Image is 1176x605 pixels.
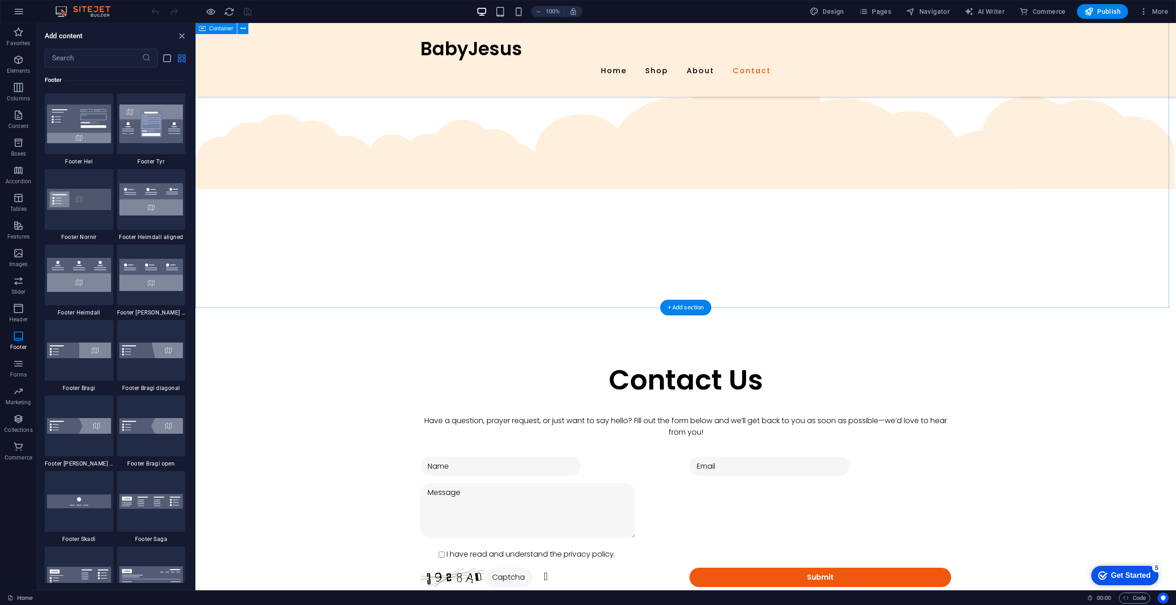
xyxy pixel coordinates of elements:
img: footer-skadi.svg [47,494,111,508]
div: Get Started 5 items remaining, 0% complete [7,5,75,24]
p: Footer [10,343,27,351]
span: 00 00 [1097,593,1111,604]
p: Commerce [5,454,32,461]
button: More [1135,4,1172,19]
p: Accordion [6,178,31,185]
i: On resize automatically adjust zoom level to fit chosen device. [569,7,577,16]
div: Footer Saga [117,471,186,543]
div: + Add section [660,300,711,315]
button: Design [806,4,848,19]
a: Click to cancel selection. Double-click to open Pages [7,593,33,604]
button: Publish [1077,4,1128,19]
span: Footer [PERSON_NAME] pointed [45,460,113,467]
div: Footer Tyr [117,93,186,165]
p: Collections [4,426,32,434]
span: More [1139,7,1168,16]
button: list-view [161,52,172,64]
img: footer-norni.svg [47,189,111,209]
img: footer-tyr.svg [119,105,183,143]
div: Footer Bragi diagonal [117,320,186,392]
img: footer-bragi-diagonal.svg [119,343,183,358]
h6: Session time [1087,593,1111,604]
img: footer-thrud.svg [119,566,183,587]
span: Footer [PERSON_NAME] left [117,309,186,316]
span: Container [209,26,233,31]
img: footer-saga.svg [119,494,183,509]
div: Footer Bragi [45,320,113,392]
span: Footer Tyr [117,158,186,165]
div: Get Started [27,10,67,18]
img: footer-bragi-open.svg [119,418,183,434]
div: Design (Ctrl+Alt+Y) [806,4,848,19]
span: : [1103,594,1105,601]
h6: Footer [45,75,185,86]
h6: Add content [45,30,83,41]
div: Footer Heimdall aligned [117,169,186,241]
div: Footer Hel [45,93,113,165]
button: 100% [531,6,564,17]
button: Commerce [1016,4,1070,19]
span: Footer Bragi diagonal [117,384,186,392]
p: Boxes [11,150,26,157]
img: Editor Logo [53,6,122,17]
span: Footer Bragi open [117,460,186,467]
button: grid-view [176,52,187,64]
div: 5 [68,2,77,11]
h6: 100% [545,6,560,17]
span: Footer Heimdall [45,309,113,316]
span: Footer Bragi [45,384,113,392]
img: footer-frigg.svg [47,567,111,587]
p: Content [8,122,29,130]
p: Columns [7,95,30,102]
div: Footer Bragi open [117,396,186,467]
p: Slider [12,288,26,296]
img: footer-heimdall-aligned.svg [119,183,183,215]
button: Click here to leave preview mode and continue editing [205,6,216,17]
p: Tables [10,205,27,213]
span: Code [1123,593,1146,604]
p: Header [9,316,28,323]
span: Footer Heimdall aligned [117,233,186,241]
p: Forms [10,371,27,378]
p: Favorites [6,40,30,47]
p: Marketing [6,399,31,406]
button: Navigator [902,4,953,19]
div: Footer Nornir [45,169,113,241]
p: Features [7,233,29,240]
span: Footer Saga [117,535,186,543]
div: Footer Skadi [45,471,113,543]
div: Footer [PERSON_NAME] pointed [45,396,113,467]
img: footer-bragi.svg [47,343,111,358]
div: Footer Heimdall [45,244,113,316]
button: Code [1119,593,1150,604]
span: Navigator [906,7,950,16]
button: Pages [855,4,895,19]
span: Design [810,7,844,16]
img: footer-hel.svg [47,105,111,143]
span: AI Writer [964,7,1005,16]
div: Footer [PERSON_NAME] left [117,244,186,316]
p: Elements [7,67,30,75]
button: AI Writer [961,4,1008,19]
button: close panel [176,30,187,41]
span: Footer Hel [45,158,113,165]
button: Usercentrics [1158,593,1169,604]
button: reload [223,6,235,17]
img: footer-heimdall-left.svg [119,259,183,291]
p: Images [9,261,28,268]
img: footer-heimdall.svg [47,258,111,291]
span: Publish [1084,7,1121,16]
input: Search [45,49,142,67]
span: Footer Nornir [45,233,113,241]
span: Footer Skadi [45,535,113,543]
span: Commerce [1019,7,1066,16]
img: footer-bragi-pointed.svg [47,418,111,434]
span: Pages [859,7,891,16]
